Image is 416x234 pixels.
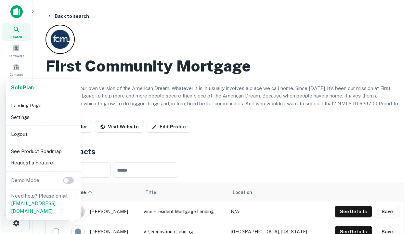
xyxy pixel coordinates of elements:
p: Need help? Please email [11,192,75,215]
li: Landing Page [8,100,78,111]
p: Demo Mode [8,176,42,184]
strong: Solo Plan [11,84,34,91]
li: Request a Feature [8,157,78,169]
li: Settings [8,111,78,123]
li: See Product Roadmap [8,146,78,157]
a: [EMAIL_ADDRESS][DOMAIN_NAME] [11,201,56,214]
li: Logout [8,128,78,140]
a: SoloPlan [11,84,34,92]
iframe: Chat Widget [383,182,416,213]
